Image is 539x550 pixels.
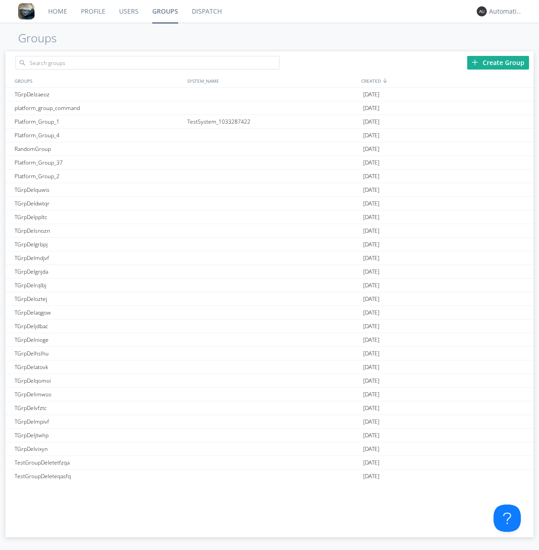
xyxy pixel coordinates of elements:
[494,505,521,532] iframe: Toggle Customer Support
[12,279,185,292] div: TGrpDelrqlbj
[5,197,534,210] a: TGrpDeldwtqr[DATE]
[12,88,185,101] div: TGrpDelzaeoz
[363,401,379,415] span: [DATE]
[5,306,534,320] a: TGrpDelaqgow[DATE]
[363,251,379,265] span: [DATE]
[5,156,534,170] a: Platform_Group_37[DATE]
[12,115,185,128] div: Platform_Group_1
[363,320,379,333] span: [DATE]
[5,401,534,415] a: TGrpDelvfztc[DATE]
[5,442,534,456] a: TGrpDelvixyn[DATE]
[359,74,534,87] div: CREATED
[5,415,534,429] a: TGrpDelmpivf[DATE]
[12,74,183,87] div: GROUPS
[12,170,185,183] div: Platform_Group_2
[363,456,379,470] span: [DATE]
[363,306,379,320] span: [DATE]
[363,265,379,279] span: [DATE]
[363,360,379,374] span: [DATE]
[5,101,534,115] a: platform_group_command[DATE]
[18,32,539,45] h1: Groups
[5,374,534,388] a: TGrpDelqomoi[DATE]
[12,183,185,196] div: TGrpDelquwis
[363,429,379,442] span: [DATE]
[12,101,185,115] div: platform_group_command
[12,210,185,224] div: TGrpDelppltc
[363,101,379,115] span: [DATE]
[363,115,379,129] span: [DATE]
[5,265,534,279] a: TGrpDelgnjda[DATE]
[5,170,534,183] a: Platform_Group_2[DATE]
[5,388,534,401] a: TGrpDelimwso[DATE]
[5,429,534,442] a: TGrpDeljtwhp[DATE]
[12,156,185,169] div: Platform_Group_37
[5,279,534,292] a: TGrpDelrqlbj[DATE]
[363,470,379,483] span: [DATE]
[5,456,534,470] a: TestGroupDeletetfzqa[DATE]
[363,292,379,306] span: [DATE]
[5,360,534,374] a: TGrpDelatovk[DATE]
[363,238,379,251] span: [DATE]
[12,238,185,251] div: TGrpDelgrbpj
[12,306,185,319] div: TGrpDelaqgow
[12,224,185,237] div: TGrpDelsnozn
[12,347,185,360] div: TGrpDelhslhu
[363,156,379,170] span: [DATE]
[363,279,379,292] span: [DATE]
[489,7,523,16] div: Automation+0004
[363,170,379,183] span: [DATE]
[15,56,279,70] input: Search groups
[12,251,185,265] div: TGrpDelmdjvf
[363,347,379,360] span: [DATE]
[363,415,379,429] span: [DATE]
[12,415,185,428] div: TGrpDelmpivf
[12,456,185,469] div: TestGroupDeletetfzqa
[5,292,534,306] a: TGrpDeloztej[DATE]
[12,442,185,455] div: TGrpDelvixyn
[12,360,185,374] div: TGrpDelatovk
[185,74,359,87] div: SYSTEM_NAME
[363,224,379,238] span: [DATE]
[5,210,534,224] a: TGrpDelppltc[DATE]
[185,115,360,128] div: TestSystem_1033287422
[5,333,534,347] a: TGrpDelnioge[DATE]
[12,197,185,210] div: TGrpDeldwtqr
[363,142,379,156] span: [DATE]
[363,333,379,347] span: [DATE]
[5,347,534,360] a: TGrpDelhslhu[DATE]
[5,224,534,238] a: TGrpDelsnozn[DATE]
[5,183,534,197] a: TGrpDelquwis[DATE]
[12,401,185,415] div: TGrpDelvfztc
[5,320,534,333] a: TGrpDeljdbac[DATE]
[18,3,35,20] img: 8ff700cf5bab4eb8a436322861af2272
[12,374,185,387] div: TGrpDelqomoi
[5,251,534,265] a: TGrpDelmdjvf[DATE]
[12,142,185,155] div: RandomGroup
[472,59,478,65] img: plus.svg
[477,6,487,16] img: 373638.png
[467,56,529,70] div: Create Group
[363,210,379,224] span: [DATE]
[12,129,185,142] div: Platform_Group_4
[12,388,185,401] div: TGrpDelimwso
[363,374,379,388] span: [DATE]
[12,333,185,346] div: TGrpDelnioge
[5,129,534,142] a: Platform_Group_4[DATE]
[363,197,379,210] span: [DATE]
[5,238,534,251] a: TGrpDelgrbpj[DATE]
[5,470,534,483] a: TestGroupDeleteqasfq[DATE]
[12,265,185,278] div: TGrpDelgnjda
[363,88,379,101] span: [DATE]
[363,129,379,142] span: [DATE]
[363,183,379,197] span: [DATE]
[12,429,185,442] div: TGrpDeljtwhp
[363,388,379,401] span: [DATE]
[363,442,379,456] span: [DATE]
[12,470,185,483] div: TestGroupDeleteqasfq
[12,320,185,333] div: TGrpDeljdbac
[5,142,534,156] a: RandomGroup[DATE]
[12,292,185,305] div: TGrpDeloztej
[5,88,534,101] a: TGrpDelzaeoz[DATE]
[5,115,534,129] a: Platform_Group_1TestSystem_1033287422[DATE]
